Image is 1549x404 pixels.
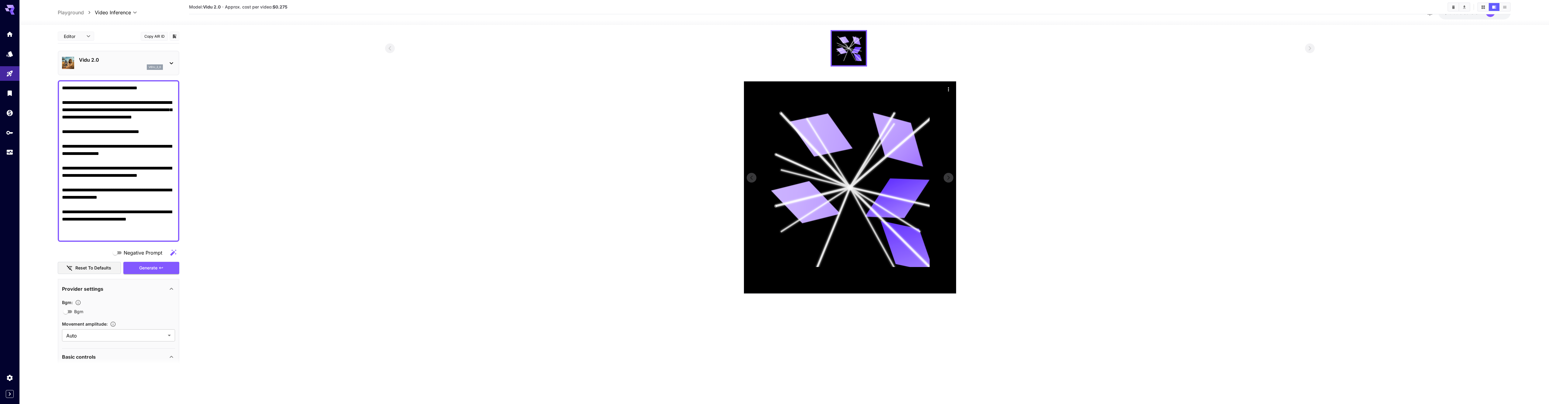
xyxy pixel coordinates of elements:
span: Model: [189,4,221,9]
b: Vidu 2.0 [203,4,221,9]
p: Provider settings [62,285,103,293]
div: Settings [6,374,13,382]
span: Negative Prompt [124,249,162,256]
div: Basic controls [62,350,175,364]
div: Actions [944,84,953,94]
span: Video Inference [95,9,131,16]
p: Basic controls [62,353,96,361]
b: $0.275 [273,4,287,9]
div: Provider settings [62,282,175,296]
button: Show videos in video view [1489,3,1499,11]
div: Wallet [6,109,13,117]
div: Playground [6,70,13,77]
span: Bgm : [62,300,73,305]
div: Library [6,89,13,97]
button: Copy AIR ID [141,32,168,41]
div: Models [6,50,13,58]
div: API Keys [6,129,13,136]
span: Bgm [74,308,83,315]
p: vidu_2_0 [149,65,161,69]
button: Show videos in list view [1499,3,1510,11]
span: $19.59 [1444,10,1460,15]
div: Home [6,30,13,38]
p: Vidu 2.0 [79,56,163,63]
button: Reset to defaults [58,262,121,274]
span: Movement amplitude : [62,321,108,327]
span: Generate [139,264,157,272]
button: Download All [1459,3,1470,11]
span: Auto [66,332,165,339]
span: Editor [64,33,83,39]
a: Playground [58,9,84,16]
div: Clear videosDownload All [1447,2,1470,12]
nav: breadcrumb [58,9,95,16]
span: credits left [1460,10,1481,15]
div: Show videos in grid viewShow videos in video viewShow videos in list view [1477,2,1511,12]
button: Show videos in grid view [1478,3,1489,11]
div: Usage [6,149,13,156]
button: Clear videos [1448,3,1459,11]
button: Generate [123,262,179,274]
button: Expand sidebar [6,390,14,398]
p: · [222,3,224,11]
span: Approx. cost per video: [225,4,287,9]
div: Vidu 2.0vidu_2_0 [62,54,175,72]
button: Add to library [172,33,177,40]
